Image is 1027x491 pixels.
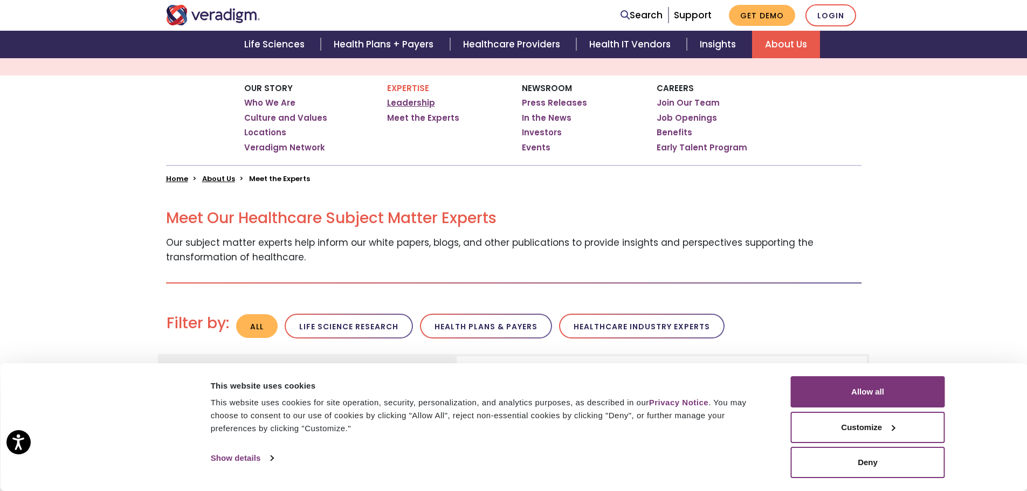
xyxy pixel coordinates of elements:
[167,314,229,333] h2: Filter by:
[621,8,663,23] a: Search
[559,314,725,339] button: Healthcare Industry Experts
[202,174,235,184] a: About Us
[387,98,435,108] a: Leadership
[657,127,692,138] a: Benefits
[805,4,856,26] a: Login
[166,5,260,25] img: Veradigm logo
[657,113,717,123] a: Job Openings
[231,31,321,58] a: Life Sciences
[791,412,945,443] button: Customize
[657,98,720,108] a: Join Our Team
[522,127,562,138] a: Investors
[236,314,278,338] button: All
[166,174,188,184] a: Home
[657,142,747,153] a: Early Talent Program
[244,142,325,153] a: Veradigm Network
[522,113,571,123] a: In the News
[211,450,273,466] a: Show details
[420,314,552,339] button: Health Plans & Payers
[211,379,767,392] div: This website uses cookies
[244,127,286,138] a: Locations
[522,98,587,108] a: Press Releases
[687,31,752,58] a: Insights
[752,31,820,58] a: About Us
[387,113,459,123] a: Meet the Experts
[211,396,767,435] div: This website uses cookies for site operation, security, personalization, and analytics purposes, ...
[729,5,795,26] a: Get Demo
[674,9,712,22] a: Support
[166,209,861,227] h2: Meet Our Healthcare Subject Matter Experts
[321,31,450,58] a: Health Plans + Payers
[450,31,576,58] a: Healthcare Providers
[791,376,945,407] button: Allow all
[522,142,550,153] a: Events
[244,98,295,108] a: Who We Are
[649,398,708,407] a: Privacy Notice
[576,31,687,58] a: Health IT Vendors
[166,236,861,265] p: Our subject matter experts help inform our white papers, blogs, and other publications to provide...
[285,314,413,339] button: Life Science Research
[791,447,945,478] button: Deny
[244,113,327,123] a: Culture and Values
